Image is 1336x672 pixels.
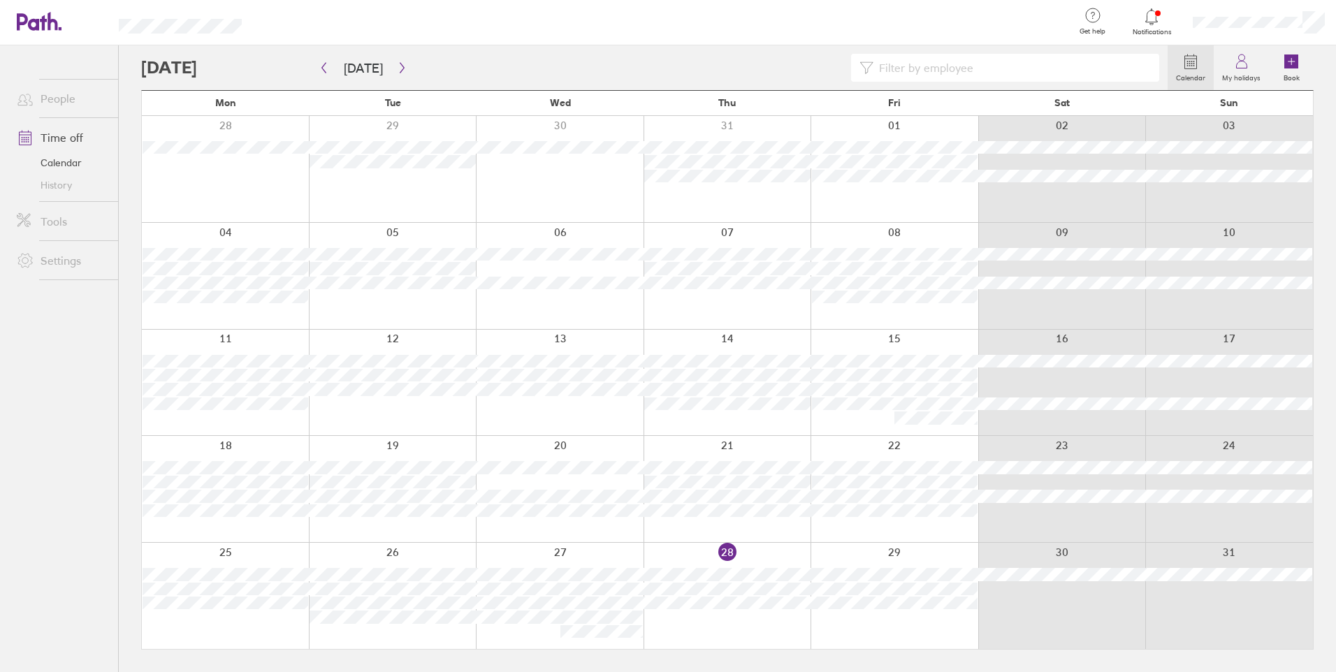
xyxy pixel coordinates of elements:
label: My holidays [1214,70,1269,82]
button: [DATE] [333,57,394,80]
span: Sat [1054,97,1070,108]
input: Filter by employee [873,54,1151,81]
a: Notifications [1129,7,1175,36]
a: Time off [6,124,118,152]
span: Mon [215,97,236,108]
span: Thu [718,97,736,108]
a: People [6,85,118,112]
span: Sun [1220,97,1238,108]
a: Book [1269,45,1314,90]
a: Calendar [1168,45,1214,90]
span: Tue [385,97,401,108]
a: History [6,174,118,196]
a: My holidays [1214,45,1269,90]
span: Notifications [1129,28,1175,36]
a: Tools [6,207,118,235]
span: Wed [550,97,571,108]
a: Settings [6,247,118,275]
span: Fri [888,97,901,108]
label: Calendar [1168,70,1214,82]
span: Get help [1070,27,1115,36]
a: Calendar [6,152,118,174]
label: Book [1275,70,1308,82]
